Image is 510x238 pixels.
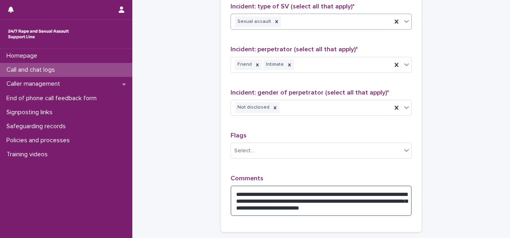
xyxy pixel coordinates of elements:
img: rhQMoQhaT3yELyF149Cw [6,26,71,42]
p: Policies and processes [3,137,76,144]
div: Not disclosed [235,102,271,113]
p: Signposting links [3,109,59,116]
span: Comments [231,175,263,182]
span: Incident: type of SV (select all that apply) [231,3,354,10]
span: Incident: gender of perpetrator (select all that apply) [231,89,389,96]
div: Intimate [263,59,285,70]
p: Call and chat logs [3,66,61,74]
div: Select... [234,147,254,155]
span: Incident: perpetrator (select all that apply) [231,46,358,52]
p: End of phone call feedback form [3,95,103,102]
p: Safeguarding records [3,123,72,130]
div: Sexual assault [235,16,272,27]
p: Training videos [3,151,54,158]
span: Flags [231,132,247,139]
p: Caller management [3,80,67,88]
div: Friend [235,59,253,70]
p: Homepage [3,52,44,60]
